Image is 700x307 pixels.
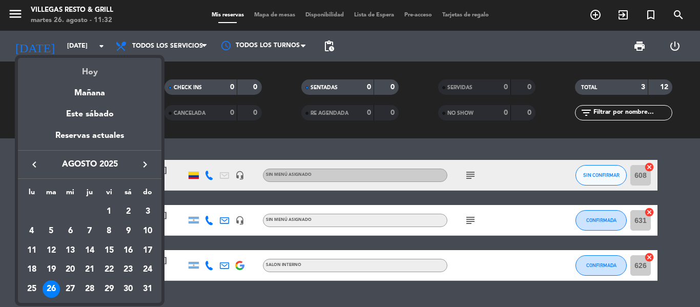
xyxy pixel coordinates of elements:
[119,222,137,240] div: 9
[60,241,80,260] td: 13 de agosto de 2025
[119,279,138,299] td: 30 de agosto de 2025
[81,280,98,298] div: 28
[23,261,40,279] div: 18
[119,242,137,259] div: 16
[22,241,42,260] td: 11 de agosto de 2025
[138,221,157,241] td: 10 de agosto de 2025
[80,279,99,299] td: 28 de agosto de 2025
[61,280,79,298] div: 27
[119,203,137,220] div: 2
[138,187,157,202] th: domingo
[80,221,99,241] td: 7 de agosto de 2025
[61,242,79,259] div: 13
[100,222,118,240] div: 8
[99,260,119,280] td: 22 de agosto de 2025
[139,242,156,259] div: 17
[80,241,99,260] td: 14 de agosto de 2025
[43,242,60,259] div: 12
[61,261,79,279] div: 20
[80,260,99,280] td: 21 de agosto de 2025
[18,100,161,129] div: Este sábado
[139,280,156,298] div: 31
[100,280,118,298] div: 29
[42,187,61,202] th: martes
[139,261,156,279] div: 24
[43,222,60,240] div: 5
[81,242,98,259] div: 14
[119,221,138,241] td: 9 de agosto de 2025
[80,187,99,202] th: jueves
[60,260,80,280] td: 20 de agosto de 2025
[119,261,137,279] div: 23
[18,79,161,100] div: Mañana
[22,279,42,299] td: 25 de agosto de 2025
[100,203,118,220] div: 1
[22,260,42,280] td: 18 de agosto de 2025
[99,221,119,241] td: 8 de agosto de 2025
[138,202,157,222] td: 3 de agosto de 2025
[22,202,99,222] td: AGO.
[42,260,61,280] td: 19 de agosto de 2025
[18,129,161,150] div: Reservas actuales
[43,261,60,279] div: 19
[138,241,157,260] td: 17 de agosto de 2025
[99,279,119,299] td: 29 de agosto de 2025
[23,280,40,298] div: 25
[23,242,40,259] div: 11
[43,280,60,298] div: 26
[99,241,119,260] td: 15 de agosto de 2025
[99,187,119,202] th: viernes
[119,241,138,260] td: 16 de agosto de 2025
[138,260,157,280] td: 24 de agosto de 2025
[61,222,79,240] div: 6
[119,260,138,280] td: 23 de agosto de 2025
[139,203,156,220] div: 3
[100,242,118,259] div: 15
[28,158,40,171] i: keyboard_arrow_left
[22,221,42,241] td: 4 de agosto de 2025
[60,279,80,299] td: 27 de agosto de 2025
[81,222,98,240] div: 7
[42,221,61,241] td: 5 de agosto de 2025
[44,158,136,171] span: agosto 2025
[139,222,156,240] div: 10
[99,202,119,222] td: 1 de agosto de 2025
[119,187,138,202] th: sábado
[42,241,61,260] td: 12 de agosto de 2025
[81,261,98,279] div: 21
[60,187,80,202] th: miércoles
[136,158,154,171] button: keyboard_arrow_right
[18,58,161,79] div: Hoy
[119,202,138,222] td: 2 de agosto de 2025
[119,280,137,298] div: 30
[25,158,44,171] button: keyboard_arrow_left
[100,261,118,279] div: 22
[60,221,80,241] td: 6 de agosto de 2025
[138,279,157,299] td: 31 de agosto de 2025
[42,279,61,299] td: 26 de agosto de 2025
[139,158,151,171] i: keyboard_arrow_right
[22,187,42,202] th: lunes
[23,222,40,240] div: 4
